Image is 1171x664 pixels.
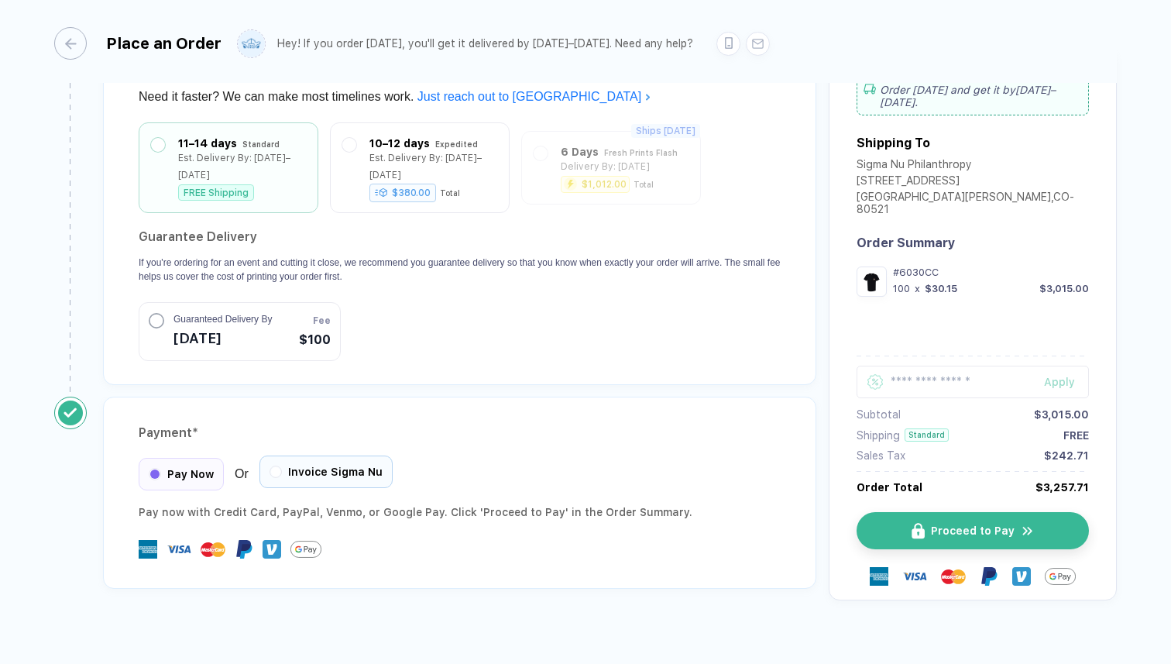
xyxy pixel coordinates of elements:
[139,84,781,109] div: Need it faster? We can make most timelines work.
[857,158,1089,174] div: Sigma Nu Philanthropy
[980,567,998,586] img: Paypal
[1039,283,1089,294] div: $3,015.00
[941,564,966,589] img: master-card
[167,468,214,480] span: Pay Now
[277,37,693,50] div: Hey! If you order [DATE], you'll get it delivered by [DATE]–[DATE]. Need any help?
[139,458,393,490] div: Or
[151,135,306,201] div: 11–14 days StandardEst. Delivery By: [DATE]–[DATE]FREE Shipping
[925,283,957,294] div: $30.15
[290,534,321,565] img: GPay
[870,567,888,586] img: express
[435,136,478,153] div: Expedited
[106,34,221,53] div: Place an Order
[369,150,497,184] div: Est. Delivery By: [DATE]–[DATE]
[913,283,922,294] div: x
[893,283,910,294] div: 100
[173,326,272,351] span: [DATE]
[1012,567,1031,586] img: Venmo
[857,77,1089,115] div: Order [DATE] and get it by [DATE]–[DATE] .
[167,537,191,562] img: visa
[178,184,254,201] div: FREE Shipping
[905,428,949,442] div: Standard
[139,421,781,446] div: Payment
[1034,408,1089,421] div: $3,015.00
[139,503,781,521] div: Pay now with Credit Card, PayPal , Venmo , or Google Pay. Click 'Proceed to Pay' in the Order Sum...
[857,191,1089,219] div: [GEOGRAPHIC_DATA][PERSON_NAME] , CO - 80521
[139,458,224,490] div: Pay Now
[1044,376,1089,388] div: Apply
[139,302,341,361] button: Guaranteed Delivery By[DATE]Fee$100
[857,512,1089,549] button: iconProceed to Payicon
[857,449,905,462] div: Sales Tax
[860,270,883,293] img: 1759884007147vfjwj_nt_front.png
[912,523,925,539] img: icon
[139,540,157,559] img: express
[201,537,225,562] img: master-card
[857,408,901,421] div: Subtotal
[263,540,281,559] img: Venmo
[857,136,930,150] div: Shipping To
[1045,561,1076,592] img: GPay
[139,256,781,284] p: If you're ordering for an event and cutting it close, we recommend you guarantee delivery so that...
[259,456,393,488] div: Invoice Sigma Nu
[369,135,430,152] div: 10–12 days
[242,136,280,153] div: Standard
[902,564,927,589] img: visa
[1063,429,1089,442] div: FREE
[299,331,331,349] span: $100
[1021,524,1035,538] img: icon
[235,540,253,559] img: Paypal
[1035,481,1089,494] div: $3,257.71
[313,314,331,328] span: Fee
[173,312,272,326] span: Guaranteed Delivery By
[369,184,436,202] div: $380.00
[139,225,781,249] h2: Guarantee Delivery
[342,135,497,201] div: 10–12 days ExpeditedEst. Delivery By: [DATE]–[DATE]$380.00Total
[178,150,306,184] div: Est. Delivery By: [DATE]–[DATE]
[178,135,237,152] div: 11–14 days
[288,466,383,478] span: Invoice Sigma Nu
[440,188,460,198] div: Total
[857,174,1089,191] div: [STREET_ADDRESS]
[931,525,1015,537] span: Proceed to Pay
[238,30,265,57] img: user profile
[857,481,922,494] div: Order Total
[893,267,1089,278] div: #6030CC
[857,236,1089,250] div: Order Summary
[1025,366,1089,398] button: Apply
[417,90,651,103] a: Just reach out to [GEOGRAPHIC_DATA]
[1044,449,1089,462] div: $242.71
[857,429,900,442] div: Shipping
